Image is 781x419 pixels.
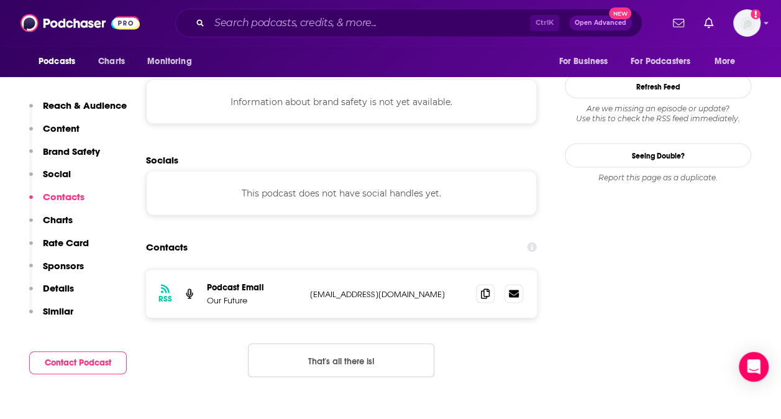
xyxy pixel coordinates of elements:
[207,282,300,292] p: Podcast Email
[43,237,89,249] p: Rate Card
[29,99,127,122] button: Reach & Audience
[43,122,80,134] p: Content
[43,214,73,226] p: Charts
[623,50,708,73] button: open menu
[146,79,537,124] div: Information about brand safety is not yet available.
[43,145,100,157] p: Brand Safety
[29,282,74,305] button: Details
[559,53,608,70] span: For Business
[43,305,73,317] p: Similar
[90,50,132,73] a: Charts
[565,103,751,123] div: Are we missing an episode or update? Use this to check the RSS feed immediately.
[39,53,75,70] span: Podcasts
[29,237,89,260] button: Rate Card
[699,12,718,34] a: Show notifications dropdown
[29,305,73,328] button: Similar
[29,168,71,191] button: Social
[30,50,91,73] button: open menu
[139,50,208,73] button: open menu
[739,352,769,382] div: Open Intercom Messenger
[733,9,760,37] button: Show profile menu
[43,260,84,272] p: Sponsors
[43,191,84,203] p: Contacts
[207,295,300,305] p: Our Future
[550,50,623,73] button: open menu
[733,9,760,37] img: User Profile
[43,99,127,111] p: Reach & Audience
[43,282,74,294] p: Details
[146,170,537,215] div: This podcast does not have social handles yet.
[248,343,434,377] button: Nothing here.
[29,260,84,283] button: Sponsors
[565,143,751,167] a: Seeing Double?
[668,12,689,34] a: Show notifications dropdown
[310,288,466,299] p: [EMAIL_ADDRESS][DOMAIN_NAME]
[715,53,736,70] span: More
[29,122,80,145] button: Content
[569,16,632,30] button: Open AdvancedNew
[146,154,537,165] h2: Socials
[565,74,751,98] button: Refresh Feed
[706,50,751,73] button: open menu
[209,13,530,33] input: Search podcasts, credits, & more...
[43,168,71,180] p: Social
[29,191,84,214] button: Contacts
[631,53,690,70] span: For Podcasters
[175,9,642,37] div: Search podcasts, credits, & more...
[29,351,127,374] button: Contact Podcast
[21,11,140,35] img: Podchaser - Follow, Share and Rate Podcasts
[733,9,760,37] span: Logged in as maeghanchase
[751,9,760,19] svg: Add a profile image
[609,7,631,19] span: New
[530,15,559,31] span: Ctrl K
[146,235,188,259] h2: Contacts
[98,53,125,70] span: Charts
[575,20,626,26] span: Open Advanced
[29,145,100,168] button: Brand Safety
[565,172,751,182] div: Report this page as a duplicate.
[158,293,172,303] h3: RSS
[147,53,191,70] span: Monitoring
[29,214,73,237] button: Charts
